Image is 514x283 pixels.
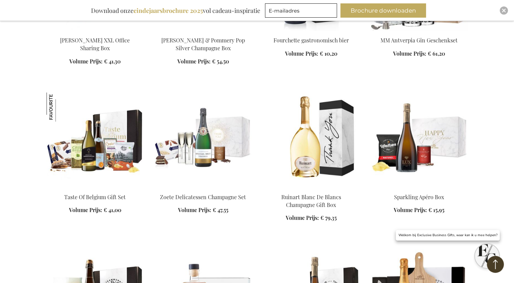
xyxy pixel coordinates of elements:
a: Jules Destrooper XXL Office Sharing Box [47,28,144,35]
span: € 41,00 [104,206,121,213]
a: Ruinart Blanc De Blancs Champagne Gift Box [281,193,341,208]
a: [PERSON_NAME] & Pommery Pop Silver Champagne Box [161,37,245,52]
a: Sparkling Apero Box [371,185,468,191]
a: Fourchette gastronomisch bier [273,37,349,44]
a: Sweet Delights Champagne Set [155,185,252,191]
a: Sparkling Apéro Box [394,193,444,201]
span: Volume Prijs: [69,58,103,65]
div: Close [500,6,508,15]
span: Volume Prijs: [177,58,211,65]
a: Volume Prijs: € 41,30 [69,58,121,65]
img: Sweet Delights Champagne Set [155,92,252,187]
a: Taste Of Belgium Gift Set Taste Of Belgium Gift Set [47,185,144,191]
a: Taste Of Belgium Gift Set [64,193,126,201]
a: Volume Prijs: € 79,35 [286,214,337,222]
img: Taste Of Belgium Gift Set [47,92,144,187]
img: Close [502,8,506,13]
span: € 79,35 [320,214,337,221]
button: Brochure downloaden [340,3,426,18]
a: MM Antverpia Gin Geschenkset [380,37,458,44]
span: Volume Prijs: [394,206,427,213]
a: Sweet Delights & Pommery Pop Silver Champagne Box [155,28,252,35]
span: € 41,30 [104,58,121,65]
span: Volume Prijs: [69,206,102,213]
span: € 15,95 [428,206,444,213]
img: Taste Of Belgium Gift Set [47,92,76,121]
span: Volume Prijs: [285,50,318,57]
a: Volume Prijs: € 41,00 [69,206,121,214]
a: [PERSON_NAME] XXL Office Sharing Box [60,37,130,52]
span: € 47,55 [213,206,228,213]
a: Volume Prijs: € 61,20 [393,50,445,58]
span: Volume Prijs: [393,50,426,57]
span: € 10,20 [320,50,337,57]
a: MM Antverpia Gin Gift Set [371,28,468,35]
b: eindejaarsbrochure 2025 [134,6,203,15]
span: Volume Prijs: [178,206,211,213]
span: Volume Prijs: [286,214,319,221]
img: Sparkling Apero Box [371,92,468,187]
a: Volume Prijs: € 15,95 [394,206,444,214]
a: Volume Prijs: € 47,55 [178,206,228,214]
div: Download onze vol cadeau-inspiratie [88,3,263,18]
span: € 61,20 [428,50,445,57]
input: E-mailadres [265,3,337,18]
form: marketing offers and promotions [265,3,339,20]
img: Ruinart Blanc De Blancs Champagne Gift Box [263,92,360,187]
a: Fourchette beer 75 cl [263,28,360,35]
a: Ruinart Blanc De Blancs Champagne Gift Box [263,185,360,191]
a: Zoete Delicatessen Champagne Set [160,193,246,201]
a: Volume Prijs: € 54,50 [177,58,229,65]
span: € 54,50 [212,58,229,65]
a: Volume Prijs: € 10,20 [285,50,337,58]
